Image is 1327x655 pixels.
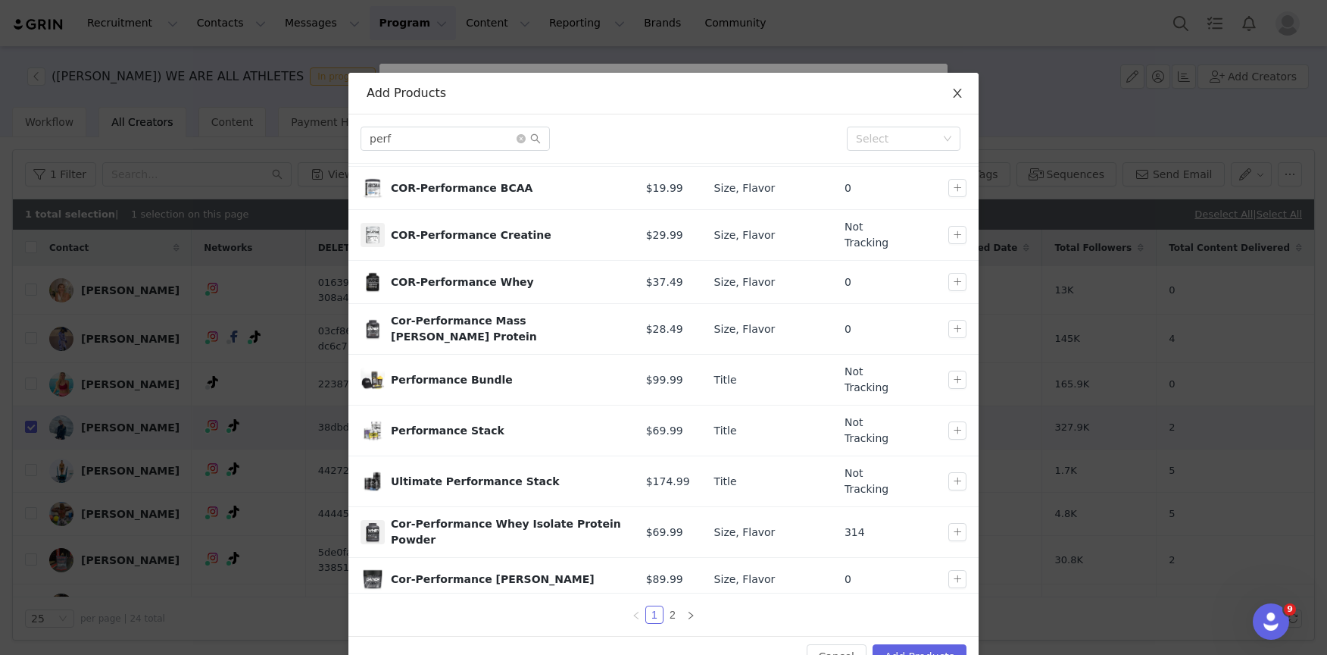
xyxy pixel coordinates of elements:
div: COR-Performance Creatine [391,227,622,243]
img: Starter-Bundle.jpg [361,418,385,443]
a: 1 [646,606,663,623]
span: $28.49 [646,321,683,337]
div: Cor-Performance [PERSON_NAME] [391,572,622,588]
span: $69.99 [646,525,683,541]
span: Not Tracking [845,364,904,396]
span: Cor-Performance Mass Gainer Protein [361,317,385,341]
img: CP-BCAA_BR72_image.jpg [361,176,385,200]
span: Cor-Performance Whey Isolate Protein Powder [361,520,385,544]
li: Previous Page [627,606,645,624]
span: Not Tracking [845,219,904,251]
span: $19.99 [646,180,683,196]
div: Size, Flavor [714,572,820,588]
div: Size, Flavor [714,321,820,337]
span: Not Tracking [845,465,904,497]
img: C4-Ultimate-v2-Stack.jpg [361,469,385,494]
div: Title [714,423,820,439]
i: icon: left [632,611,641,620]
li: Next Page [682,606,700,624]
span: Ultimate Performance Stack [361,469,385,494]
span: 0 [845,180,851,196]
a: 2 [664,606,681,623]
img: CP-Whey-Gainer-INT-40-Serving-Vanilla_bcb38d31-6379-44ab-9f39-610f0be4fa17.jpg [361,567,385,591]
span: 9 [1284,603,1296,616]
div: Title [714,372,820,388]
span: Not Tracking [845,415,904,447]
span: $29.99 [646,227,683,243]
img: whey-mc_54416595-ad74-4637-b87e-61d21ba585b1.jpg [361,520,385,544]
span: 314 [845,525,865,541]
span: COR-Performance Whey [361,270,385,294]
div: Title [714,474,820,490]
span: 0 [845,572,851,588]
div: Performance Bundle [391,372,622,388]
span: $69.99 [646,423,683,439]
button: Close [936,73,979,115]
i: icon: down [943,134,952,145]
img: CELL_2358_UnflavoredCreatine_AssetUpdates_PDPs_February2025_Hero-Grey.png [361,223,385,247]
input: Search... [361,127,550,151]
i: icon: search [530,133,541,144]
span: Cor-Performance Gainer [361,567,385,591]
img: C4_Performance_Bundle.jpg [361,368,385,392]
span: Performance Stack [361,418,385,443]
li: 2 [663,606,682,624]
div: Cor-Performance Whey Isolate Protein Powder [391,516,622,548]
img: CP-WHEY_WV56_Image.jpg [361,270,385,294]
i: icon: close-circle [517,134,526,143]
div: COR-Performance BCAA [391,180,622,196]
div: Add Products [367,85,960,102]
div: Ultimate Performance Stack [391,474,622,490]
div: Size, Flavor [714,525,820,541]
div: Cor-Performance Mass [PERSON_NAME] Protein [391,313,622,345]
span: $174.99 [646,474,690,490]
span: COR-Performance Creatine [361,223,385,247]
div: Size, Flavor [714,227,820,243]
iframe: Intercom live chat [1253,603,1289,640]
span: 0 [845,321,851,337]
span: Performance Bundle [361,368,385,392]
li: 1 [645,606,663,624]
span: $37.49 [646,274,683,290]
div: Performance Stack [391,423,622,439]
i: icon: right [686,611,695,620]
div: COR-Performance Whey [391,274,622,290]
span: $89.99 [646,572,683,588]
span: COR-Performance BCAA [361,176,385,200]
img: CP-Whey-Gainer-INT-16-Serving-Chocolate.jpg [361,317,385,341]
i: icon: close [951,87,963,99]
div: Select [856,131,938,146]
span: 0 [845,274,851,290]
span: $99.99 [646,372,683,388]
div: Size, Flavor [714,274,820,290]
div: Size, Flavor [714,180,820,196]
